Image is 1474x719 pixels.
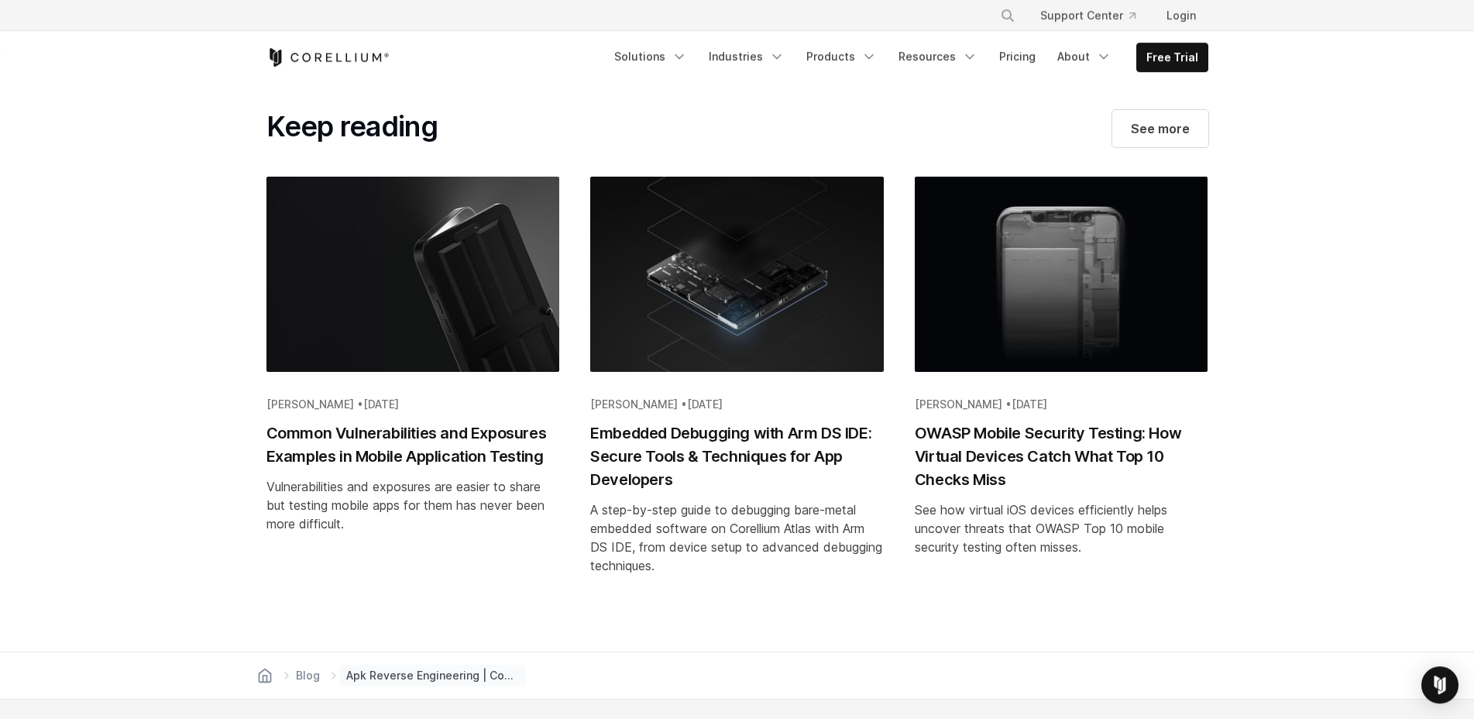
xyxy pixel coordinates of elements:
a: See more [1112,110,1208,147]
span: [DATE] [687,397,723,411]
a: About [1048,43,1121,71]
img: Embedded Debugging with Arm DS IDE: Secure Tools & Techniques for App Developers [590,177,884,372]
a: Support Center [1028,2,1148,29]
div: Navigation Menu [981,2,1208,29]
img: OWASP Mobile Security Testing: How Virtual Devices Catch What Top 10 Checks Miss [915,177,1208,372]
a: Blog post summary: Common Vulnerabilities and Exposures Examples in Mobile Application Testing [251,177,576,593]
div: Navigation Menu [605,43,1208,72]
div: Open Intercom Messenger [1421,666,1459,704]
a: Pricing [990,43,1045,71]
a: Solutions [605,43,696,71]
a: Login [1154,2,1208,29]
span: [DATE] [363,397,399,411]
div: See how virtual iOS devices efficiently helps uncover threats that OWASP Top 10 mobile security t... [915,501,1208,556]
img: Common Vulnerabilities and Exposures Examples in Mobile Application Testing [266,177,560,411]
button: Search [994,2,1022,29]
a: Resources [889,43,987,71]
a: Industries [699,43,794,71]
div: [PERSON_NAME] • [590,397,884,412]
a: Blog post summary: Embedded Debugging with Arm DS IDE: Secure Tools & Techniques for App Developers [575,177,899,593]
div: [PERSON_NAME] • [915,397,1208,412]
a: Blog [293,665,323,686]
span: Blog [296,668,320,683]
a: Products [797,43,886,71]
span: [DATE] [1012,397,1047,411]
a: Blog post summary: OWASP Mobile Security Testing: How Virtual Devices Catch What Top 10 Checks Miss [899,177,1224,593]
span: Apk Reverse Engineering | Compile Code to Readable Insights [340,665,526,686]
h2: Embedded Debugging with Arm DS IDE: Secure Tools & Techniques for App Developers [590,421,884,491]
h2: Keep reading [266,110,438,144]
h2: OWASP Mobile Security Testing: How Virtual Devices Catch What Top 10 Checks Miss [915,421,1208,491]
div: [PERSON_NAME] • [266,397,560,412]
div: Vulnerabilities and exposures are easier to share but testing mobile apps for them has never been... [266,477,560,533]
a: Corellium Home [266,48,390,67]
h2: Common Vulnerabilities and Exposures Examples in Mobile Application Testing [266,421,560,468]
a: Free Trial [1137,43,1208,71]
span: See more [1131,119,1190,138]
div: A step-by-step guide to debugging bare-metal embedded software on Corellium Atlas with Arm DS IDE... [590,501,884,575]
